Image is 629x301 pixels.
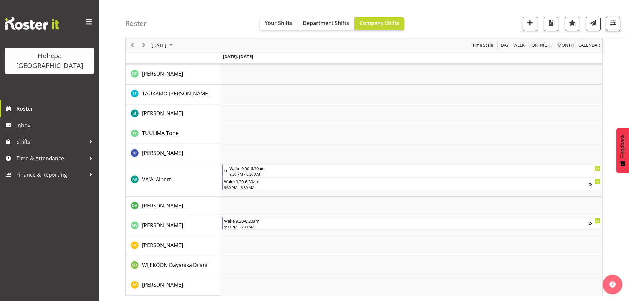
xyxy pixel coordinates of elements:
[528,41,554,49] button: Fortnight
[224,185,589,190] div: 9:30 PM - 6:30 AM
[260,17,297,30] button: Your Shifts
[606,17,620,31] button: Filter Shifts
[126,216,221,236] td: VIAU Mele resource
[17,137,86,147] span: Shifts
[142,241,183,249] a: [PERSON_NAME]
[126,144,221,164] td: UGAPO Ivandra resource
[360,19,399,27] span: Company Shifts
[265,19,292,27] span: Your Shifts
[17,104,96,114] span: Roster
[138,38,149,52] div: Next
[151,41,176,49] button: August 31, 2025
[142,175,171,183] a: VA'AI Albert
[142,222,183,229] span: [PERSON_NAME]
[142,281,183,288] span: [PERSON_NAME]
[139,41,148,49] button: Next
[529,41,554,49] span: Fortnight
[142,109,183,117] a: [PERSON_NAME]
[229,171,600,177] div: 9:30 PM - 6:30 AM
[126,65,221,85] td: TAN Demetria resource
[126,197,221,216] td: VADODARIYA Drashti resource
[126,256,221,276] td: WIJEKOON Dayanika Dilani resource
[142,70,183,77] span: [PERSON_NAME]
[5,17,59,30] img: Rosterit website logo
[565,17,579,31] button: Highlight an important date within the roster.
[12,51,87,71] div: Hohepa [GEOGRAPHIC_DATA]
[17,153,86,163] span: Time & Attendance
[126,124,221,144] td: TUULIMA Tone resource
[151,41,167,49] span: [DATE]
[472,41,494,49] button: Time Scale
[142,176,171,183] span: VA'AI Albert
[222,217,602,230] div: VIAU Mele"s event - Wake 9.30-6.30am Begin From Sunday, August 31, 2025 at 9:30:00 PM GMT+12:00 E...
[126,276,221,296] td: YEUNG Adeline resource
[609,281,616,288] img: help-xxl-2.png
[354,17,404,30] button: Company Shifts
[513,41,525,49] span: Week
[142,281,183,289] a: [PERSON_NAME]
[229,165,600,171] div: Wake 9.30-6.30am
[126,85,221,104] td: TAUKAMO Joshua resource
[297,17,354,30] button: Department Shifts
[620,134,626,158] span: Feedback
[512,41,526,49] button: Timeline Week
[17,170,86,180] span: Finance & Reporting
[142,110,183,117] span: [PERSON_NAME]
[557,41,575,49] button: Timeline Month
[578,41,601,49] span: calendar
[142,90,210,97] span: TAUKAMO [PERSON_NAME]
[224,224,589,229] div: 9:30 PM - 6:30 AM
[224,217,589,224] div: Wake 9.30-6.30am
[142,221,183,229] a: [PERSON_NAME]
[523,17,537,31] button: Add a new shift
[500,41,510,49] button: Timeline Day
[142,261,207,269] span: WIJEKOON Dayanika Dilani
[616,128,629,173] button: Feedback - Show survey
[544,17,558,31] button: Download a PDF of the roster for the current day
[142,129,179,137] a: TUULIMA Tone
[224,178,589,185] div: Wake 9.30-6.30am
[303,19,349,27] span: Department Shifts
[126,236,221,256] td: VOGLIANO Clara resource
[142,202,183,209] a: [PERSON_NAME]
[128,41,137,49] button: Previous
[142,202,183,209] span: [PERSON_NAME]
[142,70,183,78] a: [PERSON_NAME]
[125,20,147,27] h4: Roster
[142,149,183,157] a: [PERSON_NAME]
[222,178,602,190] div: VA'AI Albert"s event - Wake 9.30-6.30am Begin From Sunday, August 31, 2025 at 9:30:00 PM GMT+12:0...
[557,41,575,49] span: Month
[17,120,96,130] span: Inbox
[586,17,601,31] button: Send a list of all shifts for the selected filtered period to all rostered employees.
[142,90,210,97] a: TAUKAMO [PERSON_NAME]
[500,41,509,49] span: Day
[577,41,601,49] button: Month
[126,104,221,124] td: THEIS Jakob resource
[126,164,221,197] td: VA'AI Albert resource
[142,261,207,269] a: WIJEKOON Dayanika Dilani
[223,54,253,59] span: [DATE], [DATE]
[127,38,138,52] div: Previous
[222,165,602,177] div: VA'AI Albert"s event - Wake 9.30-6.30am Begin From Saturday, August 30, 2025 at 9:30:00 PM GMT+12...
